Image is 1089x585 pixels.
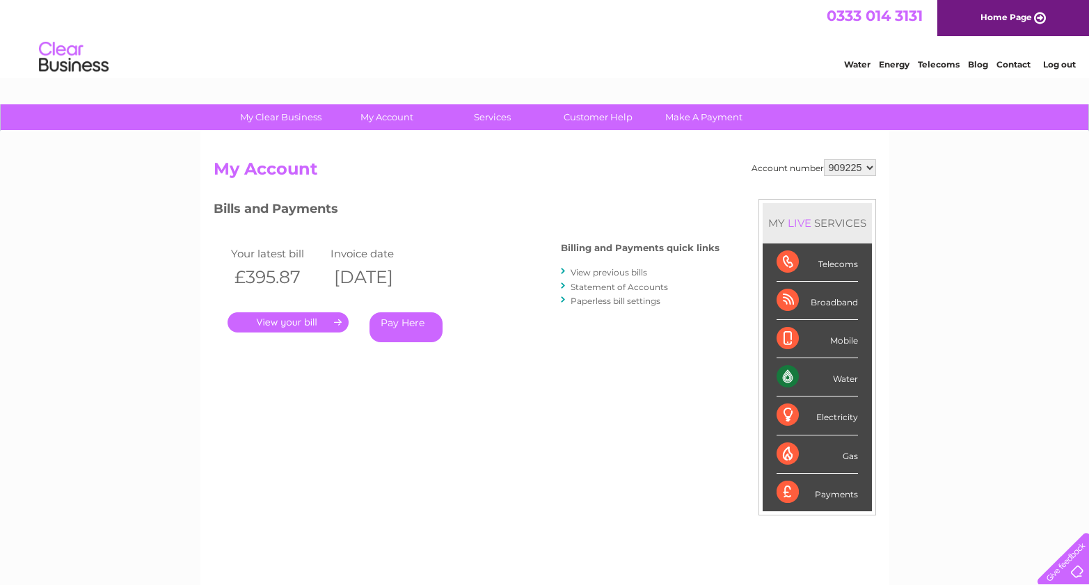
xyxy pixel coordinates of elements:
a: . [228,312,349,332]
div: LIVE [785,216,814,230]
div: Clear Business is a trading name of Verastar Limited (registered in [GEOGRAPHIC_DATA] No. 3667643... [216,8,874,67]
h3: Bills and Payments [214,199,720,223]
th: £395.87 [228,263,328,291]
img: logo.png [38,36,109,79]
div: Account number [752,159,876,176]
a: Water [844,59,871,70]
td: Invoice date [327,244,427,263]
h4: Billing and Payments quick links [561,243,720,253]
div: Broadband [777,282,858,320]
div: Gas [777,435,858,474]
a: View previous bills [571,267,647,278]
a: Make A Payment [646,104,761,130]
a: Services [435,104,550,130]
a: Blog [968,59,988,70]
a: Paperless bill settings [571,296,660,306]
a: Telecoms [918,59,960,70]
div: Telecoms [777,243,858,282]
a: Statement of Accounts [571,282,668,292]
div: Payments [777,474,858,511]
td: Your latest bill [228,244,328,263]
a: Customer Help [541,104,655,130]
div: MY SERVICES [763,203,872,243]
a: Energy [879,59,909,70]
a: Log out [1043,59,1076,70]
div: Electricity [777,396,858,435]
h2: My Account [214,159,876,186]
a: My Clear Business [223,104,338,130]
th: [DATE] [327,263,427,291]
a: 0333 014 3131 [827,7,923,24]
div: Water [777,358,858,396]
a: Pay Here [369,312,443,342]
a: Contact [996,59,1031,70]
a: My Account [329,104,444,130]
div: Mobile [777,320,858,358]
